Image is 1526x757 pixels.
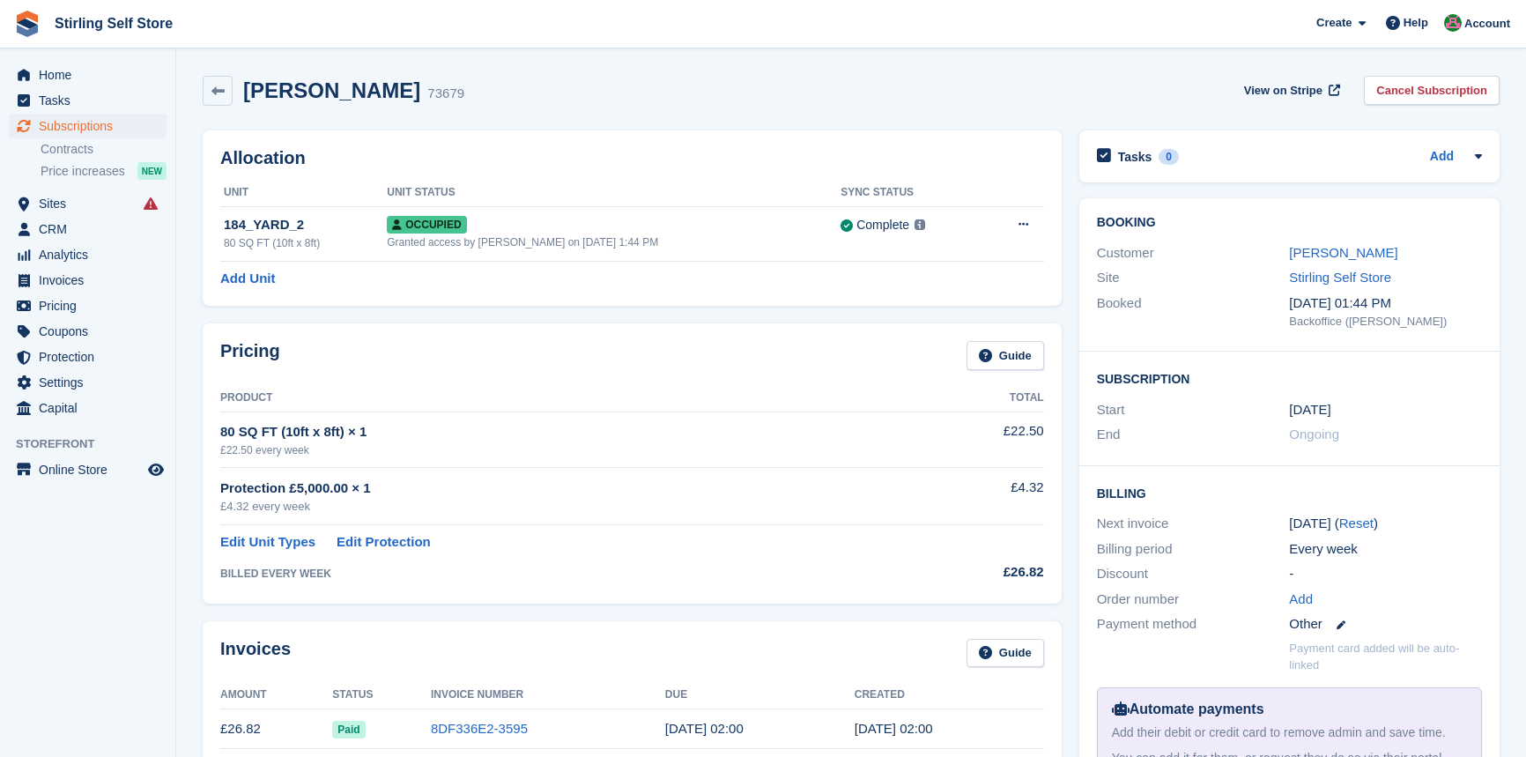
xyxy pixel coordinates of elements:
h2: Pricing [220,341,280,370]
a: menu [9,63,167,87]
h2: Booking [1097,216,1482,230]
div: End [1097,425,1290,445]
a: menu [9,268,167,293]
span: Paid [332,721,365,738]
div: [DATE] ( ) [1289,514,1482,534]
div: 184_YARD_2 [224,215,387,235]
div: Booked [1097,293,1290,330]
th: Unit Status [387,179,841,207]
div: Automate payments [1112,699,1467,720]
h2: Allocation [220,148,1044,168]
time: 2025-08-23 01:00:00 UTC [665,721,744,736]
span: Pricing [39,293,144,318]
h2: Tasks [1118,149,1152,165]
div: [DATE] 01:44 PM [1289,293,1482,314]
th: Sync Status [841,179,982,207]
span: CRM [39,217,144,241]
span: Ongoing [1289,427,1339,442]
th: Created [855,681,1044,709]
span: Occupied [387,216,466,234]
a: menu [9,88,167,113]
span: Online Store [39,457,144,482]
div: 73679 [427,84,464,104]
time: 2025-03-07 01:00:00 UTC [1289,400,1330,420]
a: menu [9,191,167,216]
span: Account [1464,15,1510,33]
div: £26.82 [911,562,1044,583]
a: menu [9,319,167,344]
span: Subscriptions [39,114,144,138]
span: Invoices [39,268,144,293]
div: Next invoice [1097,514,1290,534]
div: 80 SQ FT (10ft x 8ft) [224,235,387,251]
td: £26.82 [220,709,332,749]
a: menu [9,345,167,369]
a: Preview store [145,459,167,480]
div: Start [1097,400,1290,420]
div: £22.50 every week [220,442,911,458]
th: Unit [220,179,387,207]
a: [PERSON_NAME] [1289,245,1397,260]
th: Invoice Number [431,681,665,709]
i: Smart entry sync failures have occurred [144,197,158,211]
a: Add [1430,147,1454,167]
a: Stirling Self Store [1289,270,1391,285]
span: Analytics [39,242,144,267]
a: menu [9,293,167,318]
p: Payment card added will be auto-linked [1289,640,1482,674]
a: menu [9,242,167,267]
div: Order number [1097,590,1290,610]
a: Stirling Self Store [48,9,180,38]
div: - [1289,564,1482,584]
a: menu [9,114,167,138]
span: Home [39,63,144,87]
div: 80 SQ FT (10ft x 8ft) × 1 [220,422,911,442]
a: Edit Unit Types [220,532,315,553]
a: Edit Protection [337,532,431,553]
span: Price increases [41,163,125,180]
a: menu [9,217,167,241]
a: menu [9,457,167,482]
span: Sites [39,191,144,216]
a: menu [9,370,167,395]
a: Cancel Subscription [1364,76,1500,105]
div: Customer [1097,243,1290,263]
div: Other [1289,614,1482,635]
div: BILLED EVERY WEEK [220,566,911,582]
a: 8DF336E2-3595 [431,721,528,736]
div: Discount [1097,564,1290,584]
th: Due [665,681,855,709]
h2: [PERSON_NAME] [243,78,420,102]
div: 0 [1159,149,1179,165]
div: Protection £5,000.00 × 1 [220,479,911,499]
div: £4.32 every week [220,498,911,516]
span: Create [1316,14,1352,32]
span: Help [1404,14,1428,32]
div: Backoffice ([PERSON_NAME]) [1289,313,1482,330]
div: Billing period [1097,539,1290,560]
span: Capital [39,396,144,420]
div: Payment method [1097,614,1290,635]
a: Guide [967,341,1044,370]
span: View on Stripe [1244,82,1322,100]
a: menu [9,396,167,420]
th: Status [332,681,431,709]
span: Settings [39,370,144,395]
div: Add their debit or credit card to remove admin and save time. [1112,724,1467,742]
a: Add Unit [220,269,275,289]
a: Guide [967,639,1044,668]
th: Total [911,384,1044,412]
span: Protection [39,345,144,369]
h2: Subscription [1097,369,1482,387]
div: Complete [856,216,909,234]
a: Reset [1339,516,1374,531]
img: stora-icon-8386f47178a22dfd0bd8f6a31ec36ba5ce8667c1dd55bd0f319d3a0aa187defe.svg [14,11,41,37]
div: NEW [137,162,167,180]
a: Add [1289,590,1313,610]
div: Granted access by [PERSON_NAME] on [DATE] 1:44 PM [387,234,841,250]
img: icon-info-grey-7440780725fd019a000dd9b08b2336e03edf1995a4989e88bcd33f0948082b44.svg [915,219,925,230]
a: View on Stripe [1237,76,1344,105]
td: £4.32 [911,468,1044,525]
span: Storefront [16,435,175,453]
span: Coupons [39,319,144,344]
